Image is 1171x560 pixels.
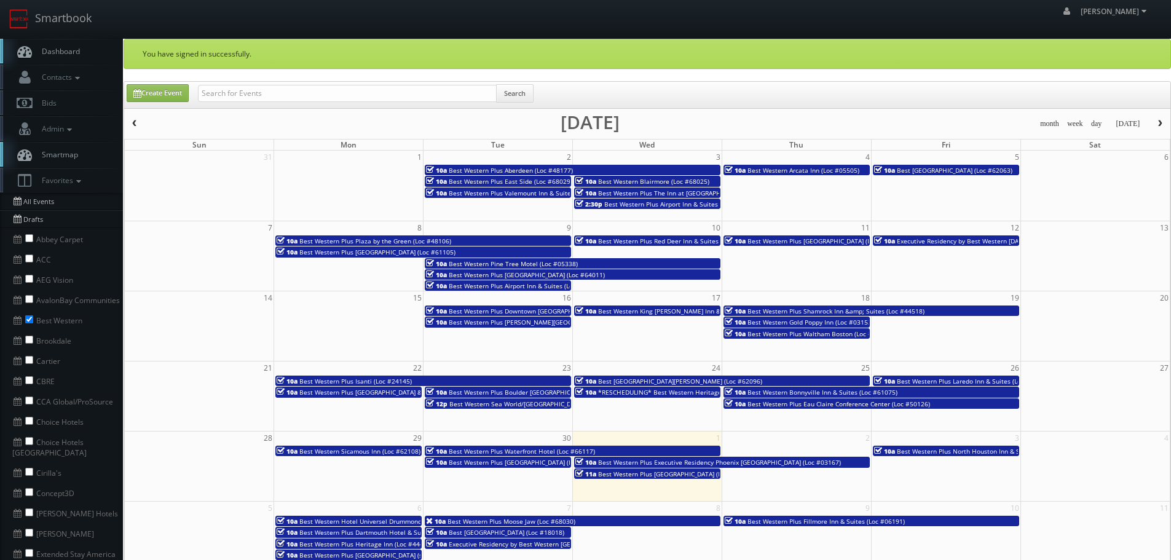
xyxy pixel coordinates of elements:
[426,528,447,537] span: 10a
[561,432,572,444] span: 30
[299,447,420,455] span: Best Western Sicamous Inn (Loc #62108)
[277,551,298,559] span: 10a
[496,84,534,103] button: Search
[561,361,572,374] span: 23
[449,177,572,186] span: Best Western Plus East Side (Loc #68029)
[426,458,447,467] span: 10a
[747,329,893,338] span: Best Western Plus Waltham Boston (Loc #22009)
[747,388,897,396] span: Best Western Bonnyville Inn & Suites (Loc #61075)
[1159,361,1170,374] span: 27
[725,388,746,396] span: 10a
[639,140,655,150] span: Wed
[412,291,423,304] span: 15
[860,291,871,304] span: 18
[598,377,762,385] span: Best [GEOGRAPHIC_DATA][PERSON_NAME] (Loc #62096)
[426,270,447,279] span: 10a
[267,502,274,515] span: 5
[598,388,773,396] span: *RESCHEDULING* Best Western Heritage Inn (Loc #05465)
[416,502,423,515] span: 6
[491,140,505,150] span: Tue
[426,318,447,326] span: 10a
[299,517,474,526] span: Best Western Hotel Universel Drummondville (Loc #67019)
[598,189,835,197] span: Best Western Plus The Inn at [GEOGRAPHIC_DATA][PERSON_NAME] (Loc #61082)
[1036,116,1063,132] button: month
[262,151,274,164] span: 31
[575,200,602,208] span: 2:30p
[426,400,448,408] span: 12p
[874,166,895,175] span: 10a
[1009,221,1020,234] span: 12
[747,166,859,175] span: Best Western Arcata Inn (Loc #05505)
[1009,502,1020,515] span: 10
[277,528,298,537] span: 10a
[9,9,29,29] img: smartbook-logo.png
[277,517,298,526] span: 10a
[566,151,572,164] span: 2
[426,517,446,526] span: 10a
[598,307,781,315] span: Best Western King [PERSON_NAME] Inn & Suites (Loc #62106)
[747,237,904,245] span: Best Western Plus [GEOGRAPHIC_DATA] (Loc #64008)
[262,291,274,304] span: 14
[1014,151,1020,164] span: 5
[36,72,83,82] span: Contacts
[747,318,873,326] span: Best Western Gold Poppy Inn (Loc #03153)
[449,189,614,197] span: Best Western Plus Valemount Inn & Suites (Loc #62120)
[711,291,722,304] span: 17
[897,166,1012,175] span: Best [GEOGRAPHIC_DATA] (Loc #62063)
[711,361,722,374] span: 24
[598,237,759,245] span: Best Western Plus Red Deer Inn & Suites (Loc #61062)
[127,84,189,102] a: Create Event
[897,377,1051,385] span: Best Western Plus Laredo Inn & Suites (Loc #44702)
[725,517,746,526] span: 10a
[262,432,274,444] span: 28
[725,400,746,408] span: 10a
[449,458,605,467] span: Best Western Plus [GEOGRAPHIC_DATA] (Loc #50153)
[143,49,1152,59] p: You have signed in successfully.
[426,307,447,315] span: 10a
[561,291,572,304] span: 16
[299,248,455,256] span: Best Western Plus [GEOGRAPHIC_DATA] (Loc #61105)
[449,166,573,175] span: Best Western Plus Aberdeen (Loc #48177)
[1063,116,1087,132] button: week
[426,282,447,290] span: 10a
[1009,291,1020,304] span: 19
[598,177,709,186] span: Best Western Blairmore (Loc #68025)
[426,177,447,186] span: 10a
[412,361,423,374] span: 22
[864,502,871,515] span: 9
[449,540,661,548] span: Executive Residency by Best Western [GEOGRAPHIC_DATA] (Loc #61103)
[1089,140,1101,150] span: Sat
[747,307,925,315] span: Best Western Plus Shamrock Inn &amp; Suites (Loc #44518)
[860,221,871,234] span: 11
[575,307,596,315] span: 10a
[192,140,207,150] span: Sun
[575,458,596,467] span: 10a
[299,528,472,537] span: Best Western Plus Dartmouth Hotel & Suites (Loc #65013)
[566,221,572,234] span: 9
[575,388,596,396] span: 10a
[426,189,447,197] span: 10a
[449,270,605,279] span: Best Western Plus [GEOGRAPHIC_DATA] (Loc #64011)
[341,140,357,150] span: Mon
[715,502,722,515] span: 8
[262,361,274,374] span: 21
[604,200,758,208] span: Best Western Plus Airport Inn & Suites (Loc #45086)
[449,282,602,290] span: Best Western Plus Airport Inn & Suites (Loc #68034)
[715,151,722,164] span: 3
[1159,291,1170,304] span: 20
[1009,361,1020,374] span: 26
[416,151,423,164] span: 1
[449,318,653,326] span: Best Western Plus [PERSON_NAME][GEOGRAPHIC_DATA] (Loc #66006)
[299,540,433,548] span: Best Western Plus Heritage Inn (Loc #44463)
[267,221,274,234] span: 7
[747,517,905,526] span: Best Western Plus Fillmore Inn & Suites (Loc #06191)
[725,166,746,175] span: 10a
[426,166,447,175] span: 10a
[874,377,895,385] span: 10a
[277,237,298,245] span: 10a
[426,388,447,396] span: 10a
[1163,151,1170,164] span: 6
[789,140,803,150] span: Thu
[299,377,412,385] span: Best Western Plus Isanti (Loc #24145)
[449,447,595,455] span: Best Western Plus Waterfront Hotel (Loc #66117)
